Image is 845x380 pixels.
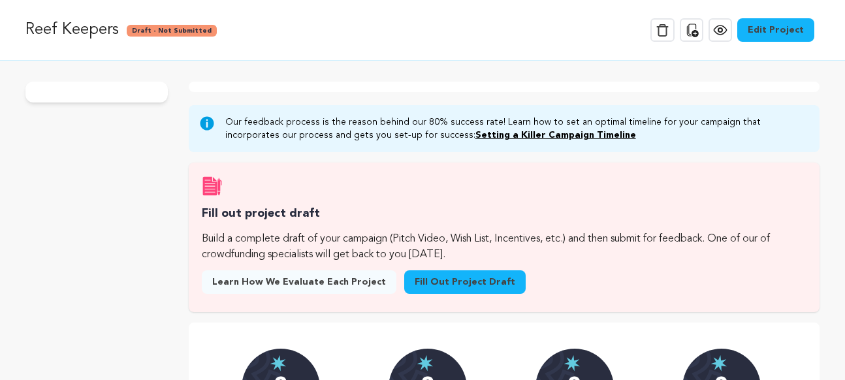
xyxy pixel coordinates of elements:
[225,116,809,142] p: Our feedback process is the reason behind our 80% success rate! Learn how to set an optimal timel...
[202,270,396,294] a: Learn how we evaluate each project
[404,270,526,294] a: Fill out project draft
[212,276,386,289] span: Learn how we evaluate each project
[475,131,636,140] a: Setting a Killer Campaign Timeline
[202,231,806,262] p: Build a complete draft of your campaign (Pitch Video, Wish List, Incentives, etc.) and then submi...
[127,25,217,37] span: Draft - Not Submitted
[202,204,806,223] h3: Fill out project draft
[25,18,119,42] p: Reef Keepers
[737,18,814,42] a: Edit Project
